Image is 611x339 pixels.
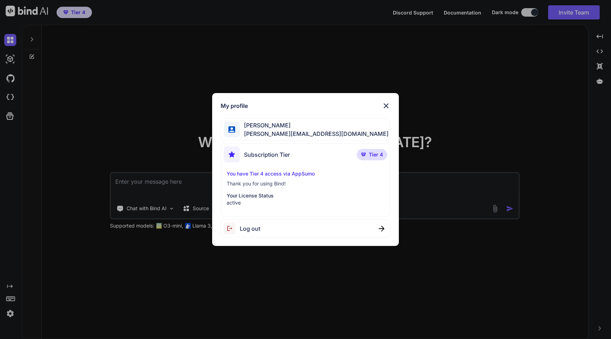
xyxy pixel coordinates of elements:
[361,153,366,157] img: premium
[240,224,260,233] span: Log out
[240,121,389,130] span: [PERSON_NAME]
[228,126,235,133] img: profile
[227,199,384,206] p: active
[382,102,390,110] img: close
[379,226,384,231] img: close
[224,223,240,234] img: logout
[227,170,384,177] p: You have Tier 4 access via AppSumo
[227,192,384,199] p: Your License Status
[244,150,290,159] span: Subscription Tier
[224,146,240,162] img: subscription
[221,102,248,110] h1: My profile
[369,151,383,158] span: Tier 4
[240,130,389,138] span: [PERSON_NAME][EMAIL_ADDRESS][DOMAIN_NAME]
[227,180,384,187] p: Thank you for using Bind!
